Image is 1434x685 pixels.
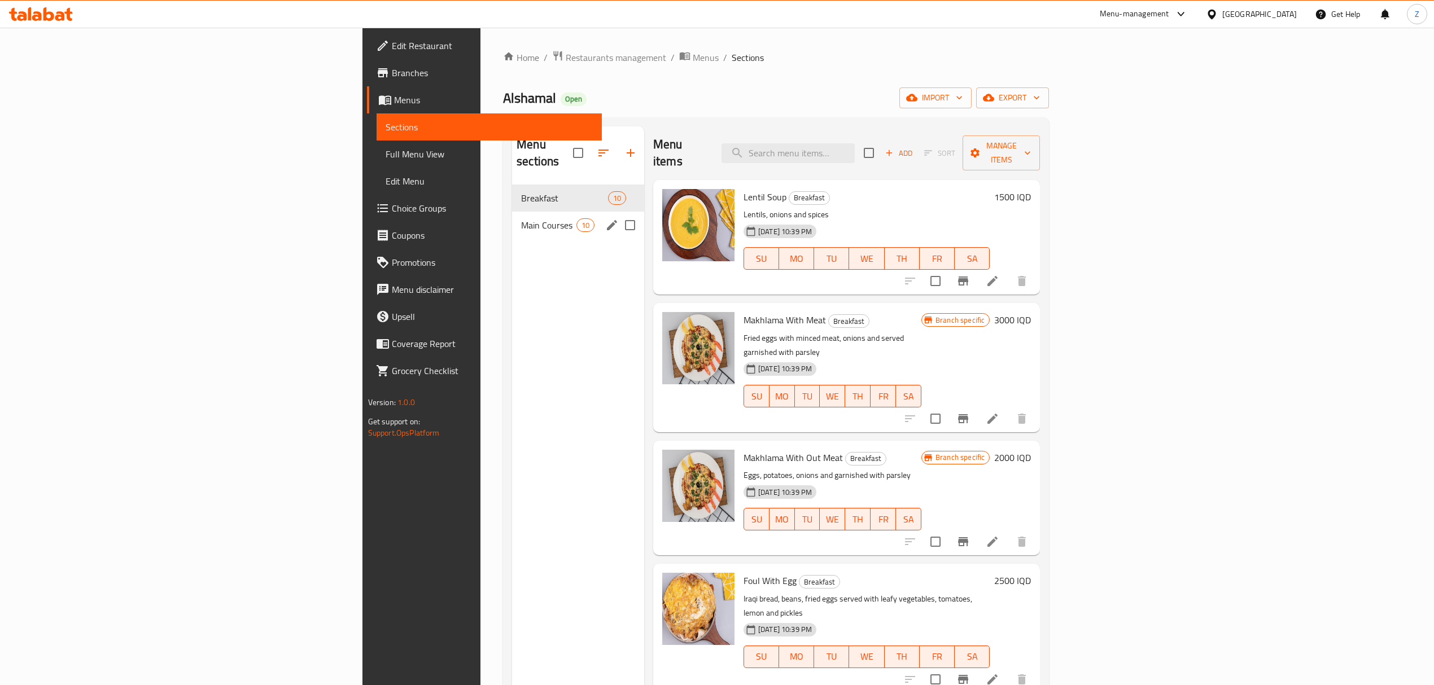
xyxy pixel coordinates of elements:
span: Select section [857,141,881,165]
button: Manage items [963,135,1040,170]
button: export [976,87,1049,108]
div: Breakfast [799,575,840,589]
button: TU [795,508,820,530]
span: Version: [368,395,396,410]
button: SA [896,508,921,530]
span: SU [749,648,775,665]
span: Breakfast [829,315,869,328]
span: Menu disclaimer [392,283,593,296]
a: Edit Menu [377,168,602,195]
span: TU [819,648,845,665]
span: Branch specific [931,315,989,326]
span: Lentil Soup [744,188,786,205]
span: Main Courses [521,218,576,232]
span: Grocery Checklist [392,364,593,377]
a: Branches [367,59,602,86]
span: Breakfast [799,576,840,589]
span: Makhlama With Out Meat [744,449,843,466]
span: Add [884,147,914,160]
button: TU [814,646,849,668]
span: Coupons [392,229,593,242]
p: Iraqi bread, beans, fried eggs served with leafy vegetables, tomatoes, lemon and pickles [744,592,990,620]
button: edit [604,217,620,234]
span: Sections [386,120,593,134]
p: Fried eggs with minced meat, onions and served garnished with parsley [744,331,921,359]
span: Edit Restaurant [392,39,593,52]
button: Add section [617,139,644,166]
span: 10 [609,193,626,204]
p: Eggs, potatoes, onions and garnished with parsley [744,468,921,482]
span: MO [774,511,790,528]
div: Breakfast [845,452,886,466]
a: Coupons [367,222,602,249]
span: [DATE] 10:39 PM [754,624,816,635]
button: SA [955,247,990,270]
span: [DATE] 10:39 PM [754,363,816,374]
img: Lentil Soup [662,189,735,261]
span: Breakfast [521,191,607,205]
span: TH [889,648,915,665]
img: Makhlama With Out Meat [662,450,735,522]
button: import [899,87,972,108]
a: Edit menu item [986,412,999,425]
button: TH [845,385,871,407]
div: Breakfast [828,314,869,328]
a: Upsell [367,303,602,330]
span: Choice Groups [392,201,593,215]
button: MO [779,646,814,668]
a: Menu disclaimer [367,276,602,303]
button: TH [885,646,920,668]
button: FR [920,646,955,668]
span: export [985,91,1040,105]
span: TU [819,251,845,267]
span: Menus [693,51,719,64]
div: Menu-management [1100,7,1169,21]
span: WE [824,511,841,528]
h6: 3000 IQD [994,312,1031,328]
span: MO [774,388,790,405]
span: Breakfast [789,191,829,204]
button: delete [1008,528,1035,555]
a: Edit Restaurant [367,32,602,59]
button: Branch-specific-item [950,267,977,295]
span: Sections [732,51,764,64]
img: Foul With Egg [662,573,735,645]
span: TH [889,251,915,267]
button: Branch-specific-item [950,528,977,555]
span: SA [959,251,985,267]
button: WE [820,385,845,407]
div: Main Courses10edit [512,212,644,239]
li: / [671,51,675,64]
button: TH [845,508,871,530]
span: Get support on: [368,414,420,429]
div: items [576,218,594,232]
button: WE [849,646,884,668]
button: SU [744,646,779,668]
span: SA [900,511,917,528]
span: import [908,91,963,105]
a: Grocery Checklist [367,357,602,384]
a: Edit menu item [986,535,999,548]
span: Select section first [917,144,963,162]
span: Select to update [924,269,947,293]
span: Upsell [392,310,593,323]
span: Sort sections [590,139,617,166]
nav: breadcrumb [503,50,1049,65]
span: TU [799,511,816,528]
button: Add [881,144,917,162]
input: search [722,143,855,163]
button: TU [795,385,820,407]
span: Select to update [924,407,947,431]
span: Full Menu View [386,147,593,161]
span: Menus [394,93,593,107]
span: Foul With Egg [744,572,797,589]
span: Promotions [392,256,593,269]
button: FR [920,247,955,270]
a: Coverage Report [367,330,602,357]
img: Makhlama With Meat [662,312,735,384]
button: MO [770,385,795,407]
h2: Menu items [653,136,708,170]
span: TU [799,388,816,405]
a: Restaurants management [552,50,666,65]
a: Choice Groups [367,195,602,222]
